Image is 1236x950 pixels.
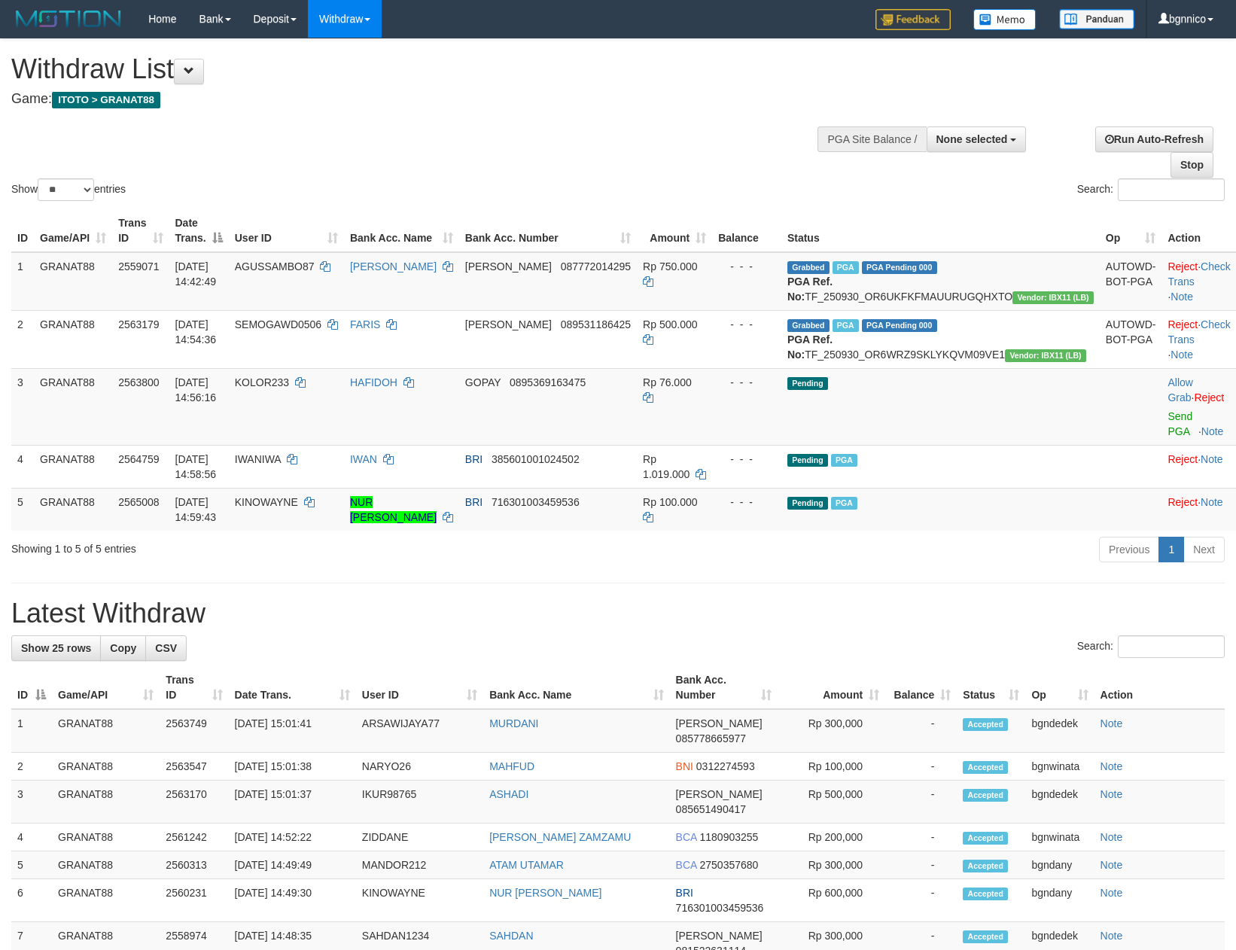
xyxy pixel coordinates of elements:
a: [PERSON_NAME] [350,260,437,273]
span: Vendor URL: https://dashboard.q2checkout.com/secure [1012,291,1094,304]
a: Allow Grab [1168,376,1192,403]
a: FARIS [350,318,380,330]
a: Note [1101,831,1123,843]
span: [DATE] 14:42:49 [175,260,217,288]
img: Feedback.jpg [875,9,951,30]
td: GRANAT88 [34,445,112,488]
th: Balance [712,209,781,252]
span: BRI [465,496,483,508]
td: bgndedek [1025,709,1094,753]
div: Showing 1 to 5 of 5 entries [11,535,504,556]
span: Accepted [963,718,1008,731]
span: Copy 716301003459536 to clipboard [676,902,764,914]
td: 2560231 [160,879,228,922]
td: 2563749 [160,709,228,753]
a: IWAN [350,453,377,465]
span: Marked by bgndedek [833,319,859,332]
span: Show 25 rows [21,642,91,654]
span: Copy 0312274593 to clipboard [696,760,755,772]
td: [DATE] 14:52:22 [229,824,356,851]
td: GRANAT88 [52,851,160,879]
th: Op: activate to sort column ascending [1025,666,1094,709]
td: ARSAWIJAYA77 [356,709,483,753]
a: HAFIDOH [350,376,397,388]
a: Note [1201,425,1224,437]
a: [PERSON_NAME] ZAMZAMU [489,831,631,843]
td: 1 [11,252,34,311]
a: Run Auto-Refresh [1095,126,1213,152]
td: Rp 500,000 [778,781,885,824]
span: Pending [787,497,828,510]
th: Game/API: activate to sort column ascending [52,666,160,709]
th: Action [1161,209,1236,252]
select: Showentries [38,178,94,201]
span: SEMOGAWD0506 [235,318,321,330]
span: 2565008 [118,496,160,508]
td: · [1161,445,1236,488]
a: 1 [1158,537,1184,562]
a: NUR [PERSON_NAME] [350,496,437,523]
label: Show entries [11,178,126,201]
td: - [885,781,957,824]
span: [DATE] 14:59:43 [175,496,217,523]
span: Pending [787,377,828,390]
span: PGA Pending [862,319,937,332]
th: User ID: activate to sort column ascending [356,666,483,709]
span: KINOWAYNE [235,496,298,508]
td: · [1161,368,1236,445]
span: 2563800 [118,376,160,388]
span: [PERSON_NAME] [676,930,763,942]
th: Amount: activate to sort column ascending [778,666,885,709]
span: CSV [155,642,177,654]
td: GRANAT88 [34,310,112,368]
td: Rp 600,000 [778,879,885,922]
span: BCA [676,831,697,843]
td: 2561242 [160,824,228,851]
label: Search: [1077,178,1225,201]
a: Previous [1099,537,1159,562]
th: Amount: activate to sort column ascending [637,209,712,252]
span: [PERSON_NAME] [465,260,552,273]
a: Reject [1194,391,1224,403]
a: Check Trans [1168,318,1230,346]
td: 2563547 [160,753,228,781]
td: Rp 300,000 [778,851,885,879]
span: BNI [676,760,693,772]
span: 2559071 [118,260,160,273]
a: Reject [1168,318,1198,330]
h4: Game: [11,92,809,107]
span: BRI [465,453,483,465]
a: Reject [1168,496,1198,508]
span: KOLOR233 [235,376,289,388]
td: Rp 200,000 [778,824,885,851]
td: TF_250930_OR6WRZ9SKLYKQVM09VE1 [781,310,1100,368]
td: IKUR98765 [356,781,483,824]
td: 3 [11,368,34,445]
td: KINOWAYNE [356,879,483,922]
td: 3 [11,781,52,824]
td: GRANAT88 [52,709,160,753]
th: Op: activate to sort column ascending [1100,209,1162,252]
div: - - - [718,375,775,390]
td: 1 [11,709,52,753]
th: Bank Acc. Number: activate to sort column ascending [459,209,637,252]
span: Accepted [963,789,1008,802]
td: - [885,879,957,922]
td: NARYO26 [356,753,483,781]
td: TF_250930_OR6UKFKFMAUURUGQHXTO [781,252,1100,311]
a: Copy [100,635,146,661]
img: panduan.png [1059,9,1134,29]
td: [DATE] 14:49:30 [229,879,356,922]
td: · [1161,488,1236,531]
td: [DATE] 15:01:41 [229,709,356,753]
span: Copy 2750357680 to clipboard [700,859,759,871]
span: Accepted [963,888,1008,900]
td: - [885,851,957,879]
span: Accepted [963,761,1008,774]
span: Copy 0895369163475 to clipboard [510,376,586,388]
th: Date Trans.: activate to sort column ascending [229,666,356,709]
span: [PERSON_NAME] [465,318,552,330]
img: Button%20Memo.svg [973,9,1037,30]
input: Search: [1118,635,1225,658]
td: MANDOR212 [356,851,483,879]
